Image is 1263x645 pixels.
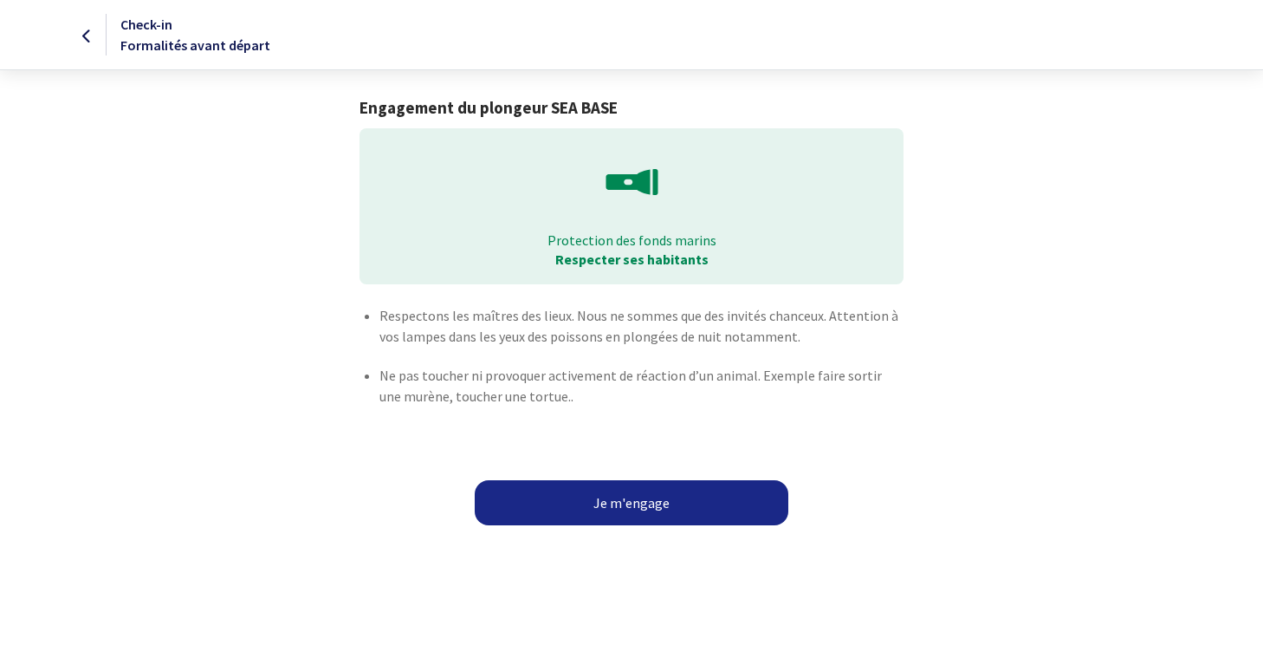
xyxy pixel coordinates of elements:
[379,365,903,407] p: Ne pas toucher ni provoquer activement de réaction d’un animal. Exemple faire sortir une murène, ...
[120,16,270,54] span: Check-in Formalités avant départ
[372,231,891,250] p: Protection des fonds marins
[555,251,709,268] strong: Respecter ses habitants
[379,305,903,347] p: Respectons les maîtres des lieux. Nous ne sommes que des invités chanceux. Attention à vos lampes...
[359,98,903,118] h1: Engagement du plongeur SEA BASE
[475,480,788,525] button: Je m'engage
